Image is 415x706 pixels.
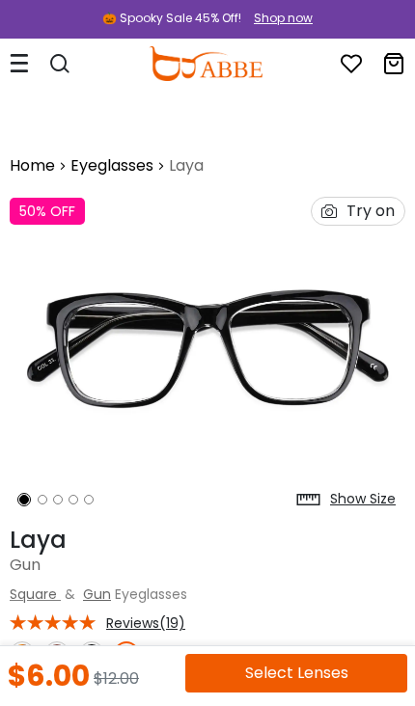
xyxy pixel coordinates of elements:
[8,662,90,691] div: $6.00
[10,527,405,555] h1: Laya
[244,10,313,26] a: Shop now
[254,10,313,27] div: Shop now
[10,554,41,576] span: Gun
[10,187,405,517] img: Laya Gun Plastic Eyeglasses , UniversalBridgeFit Frames from ABBE Glasses
[10,584,57,604] a: Square
[70,154,153,177] a: Eyeglasses
[10,198,85,225] div: 50% OFF
[94,662,139,691] div: $12.00
[102,10,241,27] div: 🎃 Spooky Sale 45% Off!
[169,154,204,177] span: Laya
[61,584,79,604] span: &
[10,154,55,177] a: Home
[106,614,185,632] span: Reviews(19)
[185,654,407,692] button: Select Lenses
[115,584,187,604] span: Eyeglasses
[330,489,396,509] div: Show Size
[346,198,395,225] div: Try on
[149,46,263,81] img: abbeglasses.com
[83,584,111,604] a: Gun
